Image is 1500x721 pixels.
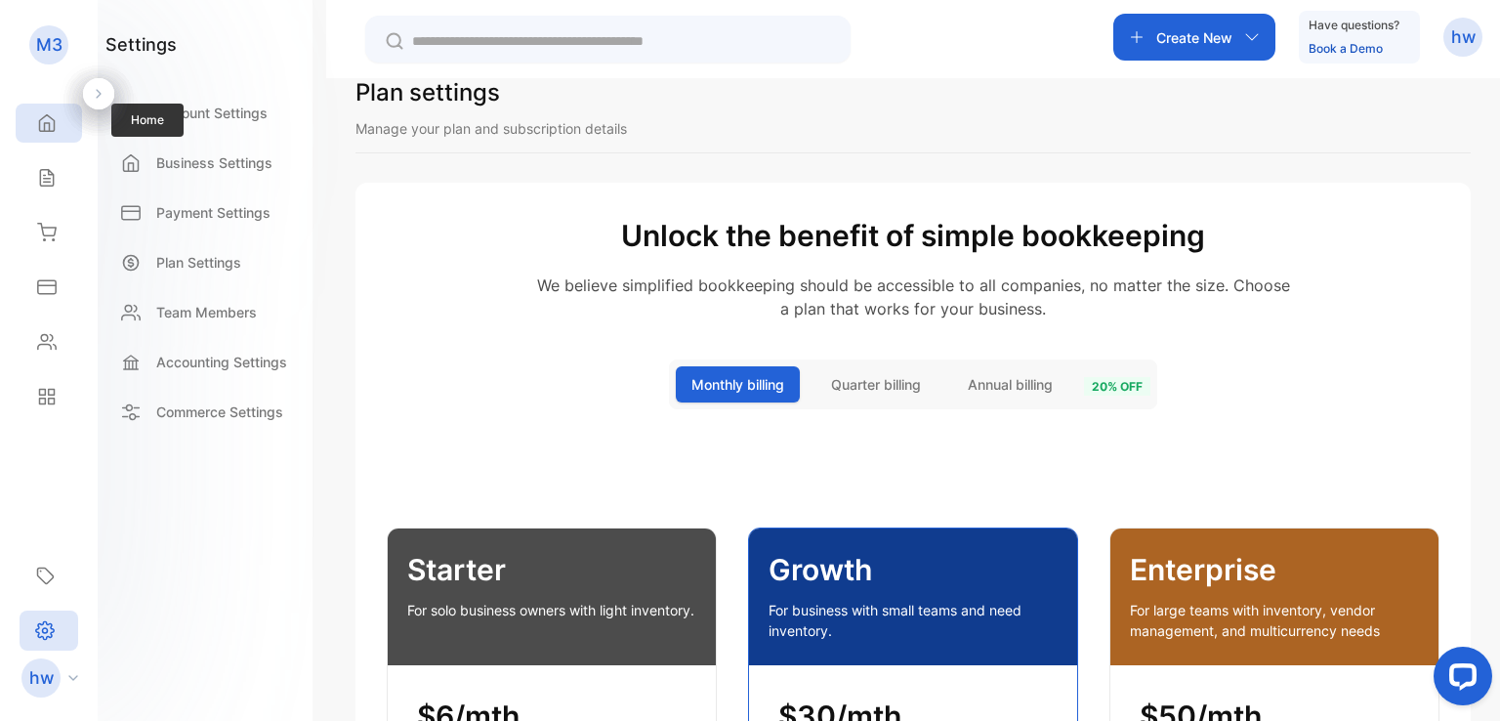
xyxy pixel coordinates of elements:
p: Create New [1156,27,1232,48]
span: 20 % off [1084,377,1150,396]
p: For large teams with inventory, vendor management, and multicurrency needs [1130,600,1419,641]
p: Team Members [156,302,257,322]
span: Annual billing [968,374,1053,395]
p: Manage your plan and subscription details [355,118,1471,139]
a: Account Settings [105,93,305,133]
a: Payment Settings [105,192,305,233]
a: Accounting Settings [105,342,305,382]
button: hw [1443,14,1482,61]
p: hw [1451,24,1476,50]
p: Growth [769,548,1058,592]
h2: Unlock the benefit of simple bookkeeping [387,214,1439,258]
a: Commerce Settings [105,392,305,432]
span: Quarter billing [831,374,921,395]
p: Enterprise [1130,548,1419,592]
p: Commerce Settings [156,402,283,422]
p: For solo business owners with light inventory. [407,600,696,620]
p: For business with small teams and need inventory. [769,600,1058,641]
button: Quarter billing [815,366,937,403]
h1: settings [105,31,177,58]
p: Business Settings [156,152,272,173]
h1: Plan settings [355,75,500,110]
button: Annual billing [952,366,1068,403]
p: Payment Settings [156,202,271,223]
p: M3 [36,32,62,58]
p: Accounting Settings [156,352,287,372]
button: Monthly billing [676,366,800,403]
span: Monthly billing [691,374,784,395]
p: Starter [407,548,696,592]
span: Home [111,104,184,137]
iframe: LiveChat chat widget [1418,639,1500,721]
p: Plan Settings [156,252,241,273]
p: Account Settings [156,103,268,123]
a: Book a Demo [1309,41,1383,56]
p: hw [29,665,54,691]
a: Plan Settings [105,242,305,282]
a: Team Members [105,292,305,332]
a: Business Settings [105,143,305,183]
p: Have questions? [1309,16,1399,35]
p: We believe simplified bookkeeping should be accessible to all companies, no matter the size. Choo... [387,274,1439,320]
button: Create New [1113,14,1275,61]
